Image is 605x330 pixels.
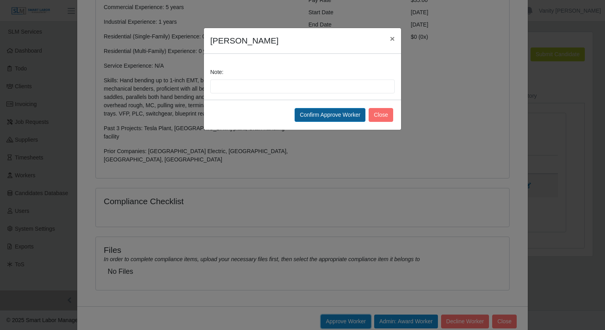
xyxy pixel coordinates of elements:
[210,34,279,47] h4: [PERSON_NAME]
[210,68,223,76] label: Note:
[295,108,365,122] button: Confirm Approve Worker
[369,108,393,122] button: Close
[384,28,401,49] button: Close
[390,34,395,43] span: ×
